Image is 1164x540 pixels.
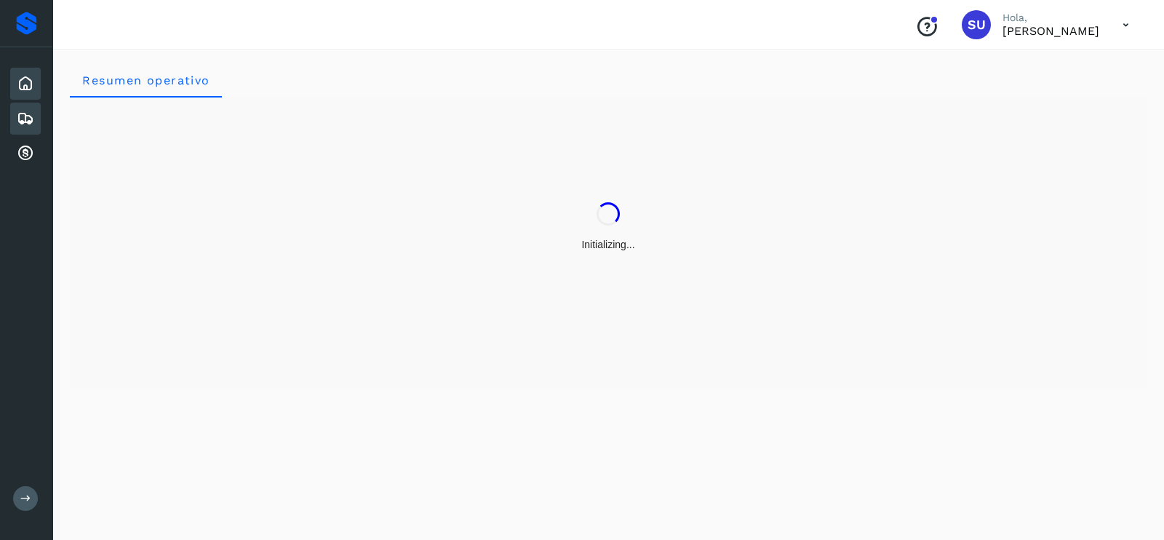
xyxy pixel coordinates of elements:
[81,74,210,87] span: Resumen operativo
[10,138,41,170] div: Cuentas por cobrar
[10,103,41,135] div: Embarques
[10,68,41,100] div: Inicio
[1002,12,1099,24] p: Hola,
[1002,24,1099,38] p: Sayra Ugalde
